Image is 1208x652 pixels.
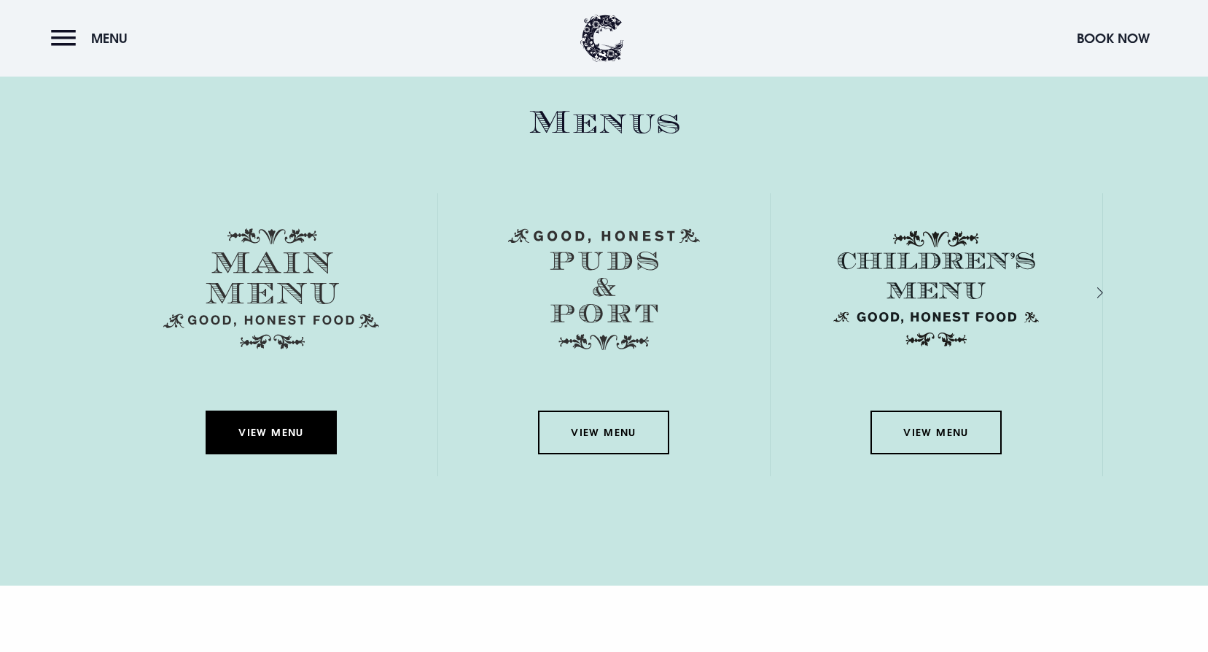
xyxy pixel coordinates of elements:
span: Menu [91,30,128,47]
img: Menu puds and port [508,228,700,351]
button: Menu [51,23,135,54]
a: View Menu [206,411,337,454]
a: View Menu [538,411,669,454]
h2: Menus [106,104,1103,142]
img: Childrens Menu 1 [828,228,1044,349]
a: View Menu [870,411,1002,454]
button: Book Now [1069,23,1157,54]
img: Clandeboye Lodge [580,15,624,62]
img: Menu main menu [163,228,379,349]
div: Next slide [1078,282,1091,303]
